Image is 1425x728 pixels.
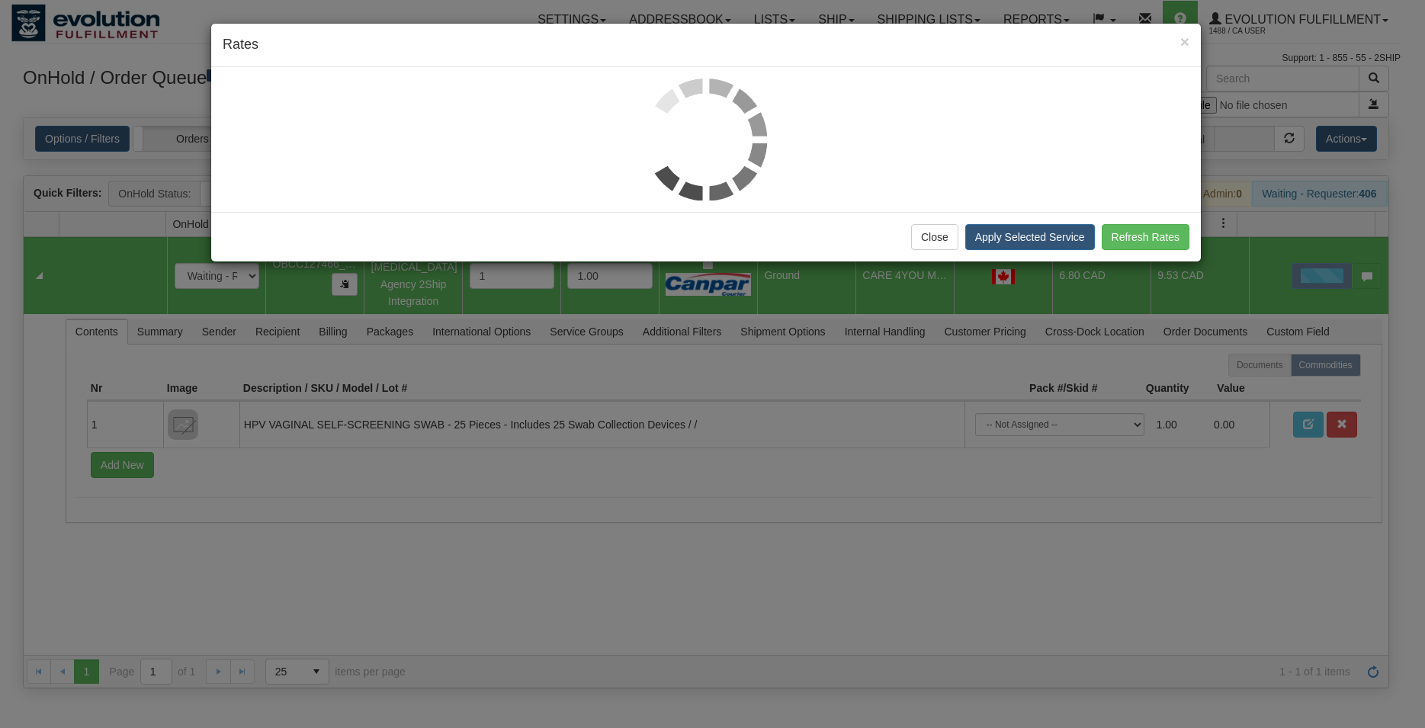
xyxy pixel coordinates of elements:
button: Apply Selected Service [965,224,1095,250]
button: Refresh Rates [1102,224,1189,250]
button: Close [911,224,958,250]
button: Close [1180,34,1189,50]
img: loader.gif [645,79,767,200]
h4: Rates [223,35,1189,55]
span: × [1180,33,1189,50]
